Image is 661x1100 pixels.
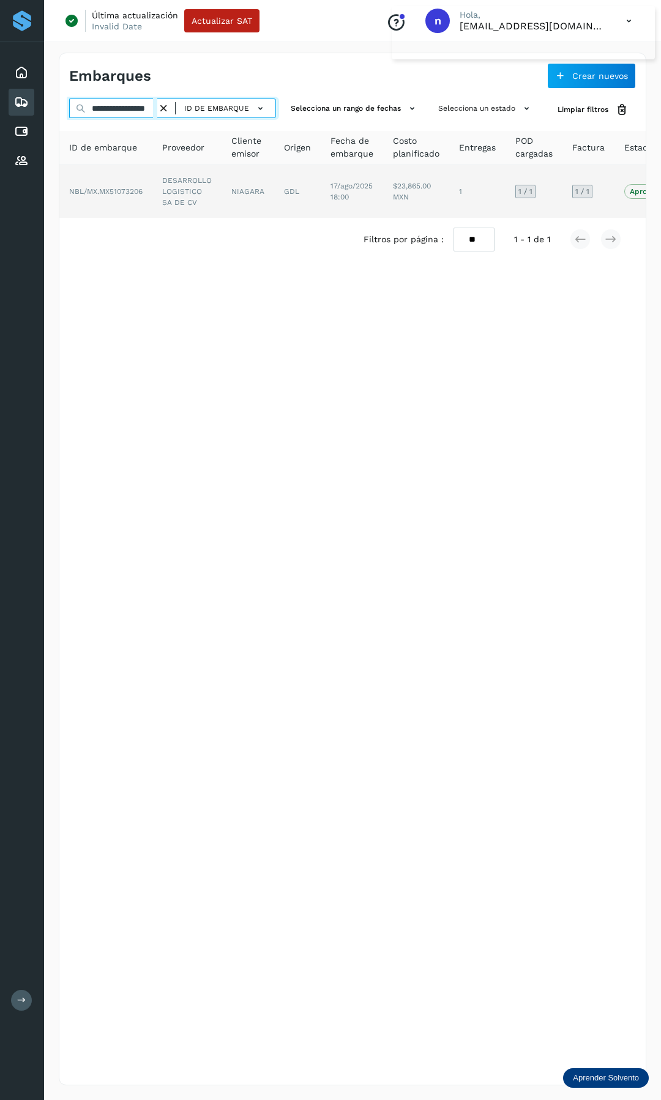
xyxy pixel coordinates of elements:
span: Crear nuevos [572,72,628,80]
span: Proveedor [162,141,204,154]
button: Crear nuevos [547,63,636,89]
div: Aprender Solvento [563,1068,649,1088]
p: Aprender Solvento [573,1073,639,1083]
span: Filtros por página : [364,233,444,246]
span: Limpiar filtros [558,104,608,115]
span: Costo planificado [393,135,439,160]
span: Actualizar SAT [192,17,252,25]
span: ID de embarque [184,103,249,114]
span: Estado [624,141,653,154]
span: NBL/MX.MX51073206 [69,187,143,196]
span: Cliente emisor [231,135,264,160]
div: Embarques [9,89,34,116]
div: Cuentas por pagar [9,118,34,145]
span: Entregas [459,141,496,154]
span: Factura [572,141,605,154]
p: Última actualización [92,10,178,21]
span: 1 / 1 [575,188,589,195]
td: 1 [449,165,506,218]
td: GDL [274,165,321,218]
button: ID de embarque [181,100,271,117]
td: NIAGARA [222,165,274,218]
td: $23,865.00 MXN [383,165,449,218]
span: 1 / 1 [518,188,532,195]
td: DESARROLLO LOGISTICO SA DE CV [152,165,222,218]
button: Limpiar filtros [548,98,638,121]
button: Selecciona un rango de fechas [286,98,424,119]
span: 17/ago/2025 18:00 [330,182,373,201]
span: ID de embarque [69,141,137,154]
button: Actualizar SAT [184,9,260,32]
span: Fecha de embarque [330,135,373,160]
span: 1 - 1 de 1 [514,233,550,246]
p: Invalid Date [92,21,142,32]
h4: Embarques [69,67,151,85]
div: Proveedores [9,147,34,174]
div: Inicio [9,59,34,86]
button: Selecciona un estado [433,98,538,119]
span: POD cargadas [515,135,553,160]
span: Origen [284,141,311,154]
